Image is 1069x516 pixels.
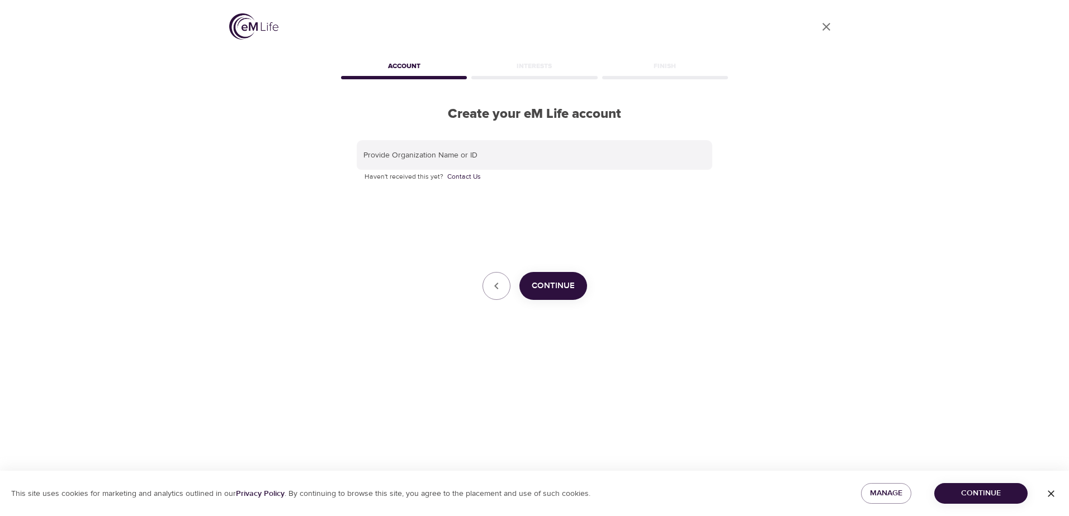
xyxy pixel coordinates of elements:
[813,13,840,40] a: close
[943,486,1019,500] span: Continue
[365,171,704,183] p: Haven't received this yet?
[229,13,278,40] img: logo
[532,279,575,293] span: Continue
[519,272,587,300] button: Continue
[339,106,730,122] h2: Create your eM Life account
[236,489,285,499] a: Privacy Policy
[934,483,1028,504] button: Continue
[447,171,481,183] a: Contact Us
[870,486,902,500] span: Manage
[861,483,911,504] button: Manage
